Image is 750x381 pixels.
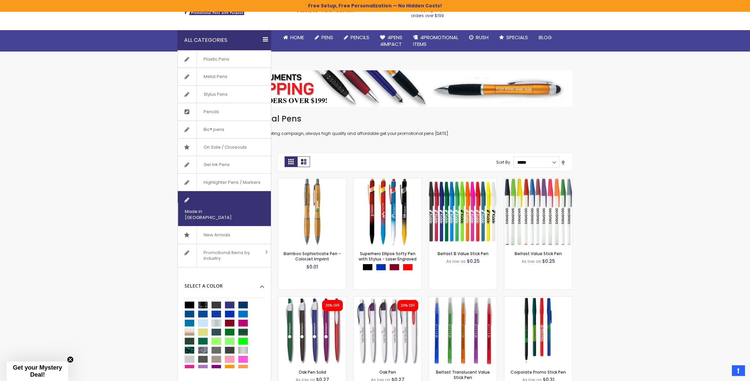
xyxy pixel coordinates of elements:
[467,258,480,264] span: $0.25
[321,34,333,41] span: Pens
[325,303,340,308] div: 20% OFF
[178,103,271,121] a: Pencils
[278,297,346,365] img: Oak Pen Solid
[429,297,497,365] img: Belfast Translucent Value Stick Pen
[177,113,573,124] h1: Customized Promotional Pens
[511,369,566,375] a: Corporate Promo Stick Pen
[359,251,417,262] a: Superhero Ellipse Softy Pen with Stylus - Laser Engraved
[376,264,386,271] div: Blue
[351,34,369,41] span: Pencils
[354,296,422,302] a: Oak Pen
[476,34,489,41] span: Rush
[494,30,533,45] a: Specials
[197,86,234,103] span: Stylus Pens
[542,258,555,264] span: $0.25
[177,113,573,137] div: Custom Pens ready to ship for your next marketing campaign, always high quality and affordable ge...
[178,191,271,226] a: Made in [GEOGRAPHIC_DATA]
[178,203,254,226] span: Made in [GEOGRAPHIC_DATA]
[375,30,408,52] a: 4Pens4impact
[446,258,466,264] span: As low as
[533,30,557,45] a: Blog
[197,68,234,85] span: Metal Pens
[354,178,422,246] img: Superhero Ellipse Softy Pen with Stylus - Laser Engraved
[504,178,572,183] a: Belfast Value Stick Pen
[197,51,236,68] span: Plastic Pens
[380,34,402,48] span: 4Pens 4impact
[197,139,253,156] span: On Sale / Closeouts
[178,86,271,103] a: Stylus Pens
[438,251,489,256] a: Belfast B Value Stick Pen
[178,139,271,156] a: On Sale / Closeouts
[67,356,74,363] button: Close teaser
[354,178,422,183] a: Superhero Ellipse Softy Pen with Stylus - Laser Engraved
[413,34,458,48] span: 4PROMOTIONAL ITEMS
[363,264,373,271] div: Black
[504,297,572,365] img: Corporate Promo Stick Pen
[178,226,271,244] a: New Arrivals
[464,30,494,45] a: Rush
[504,178,572,246] img: Belfast Value Stick Pen
[284,251,341,262] a: Bamboo Sophisticate Pen - ColorJet Imprint
[429,178,497,246] img: Belfast B Value Stick Pen
[732,365,745,376] a: Top
[408,30,464,52] a: 4PROMOTIONALITEMS
[306,263,318,270] span: $0.01
[7,362,68,381] div: Get your Mystery Deal!Close teaser
[278,30,309,45] a: Home
[354,297,422,365] img: Oak Pen
[379,369,396,375] a: Oak Pen
[177,30,271,50] div: All Categories
[177,70,573,106] img: Pens
[278,178,346,183] a: Bamboo Sophisticate Pen - ColorJet Imprint
[515,251,562,256] a: Belfast Value Stick Pen
[197,121,231,138] span: Bic® pens
[197,103,226,121] span: Pencils
[278,178,346,246] img: Bamboo Sophisticate Pen - ColorJet Imprint
[178,156,271,173] a: Gel Ink Pens
[504,296,572,302] a: Corporate Promo Stick Pen
[178,174,271,191] a: Highlighter Pens / Markers
[309,30,339,45] a: Pens
[496,159,510,165] label: Sort By
[436,369,490,380] a: Belfast Translucent Value Stick Pen
[184,278,264,289] div: Select A Color
[429,178,497,183] a: Belfast B Value Stick Pen
[522,258,541,264] span: As low as
[401,303,415,308] div: 20% OFF
[285,156,297,167] strong: Grid
[197,174,267,191] span: Highlighter Pens / Markers
[290,34,304,41] span: Home
[197,226,237,244] span: New Arrivals
[13,364,62,378] span: Get your Mystery Deal!
[299,369,326,375] a: Oak Pen Solid
[178,244,271,267] a: Promotional Items by Industry
[278,296,346,302] a: Oak Pen Solid
[429,296,497,302] a: Belfast Translucent Value Stick Pen
[403,264,413,271] div: Red
[178,68,271,85] a: Metal Pens
[339,30,375,45] a: Pencils
[506,34,528,41] span: Specials
[178,51,271,68] a: Plastic Pens
[197,244,263,267] span: Promotional Items by Industry
[178,121,271,138] a: Bic® pens
[389,264,399,271] div: Burgundy
[197,156,236,173] span: Gel Ink Pens
[539,34,552,41] span: Blog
